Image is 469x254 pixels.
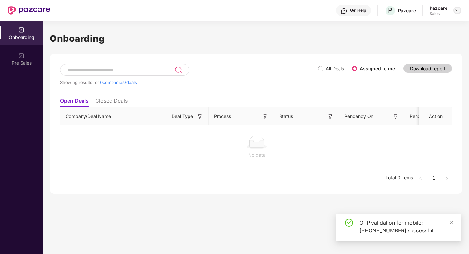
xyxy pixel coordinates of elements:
[345,219,353,227] span: check-circle
[398,8,416,14] div: Pazcare
[419,176,423,180] span: left
[360,66,395,71] label: Assigned to me
[60,97,89,107] li: Open Deals
[18,53,25,59] img: svg+xml;base64,PHN2ZyB3aWR0aD0iMjAiIGhlaWdodD0iMjAiIHZpZXdCb3g9IjAgMCAyMCAyMCIgZmlsbD0ibm9uZSIgeG...
[430,5,447,11] div: Pazcare
[442,173,452,183] button: right
[404,107,453,125] th: Pendency
[430,11,447,16] div: Sales
[350,8,366,13] div: Get Help
[429,173,439,183] li: 1
[279,113,293,120] span: Status
[172,113,193,120] span: Deal Type
[416,173,426,183] li: Previous Page
[262,113,268,120] img: svg+xml;base64,PHN2ZyB3aWR0aD0iMTYiIGhlaWdodD0iMTYiIHZpZXdCb3g9IjAgMCAxNiAxNiIgZmlsbD0ibm9uZSIgeG...
[416,173,426,183] button: left
[429,173,439,183] a: 1
[442,173,452,183] li: Next Page
[410,113,443,120] span: Pendency
[95,97,128,107] li: Closed Deals
[392,113,399,120] img: svg+xml;base64,PHN2ZyB3aWR0aD0iMTYiIGhlaWdodD0iMTYiIHZpZXdCb3g9IjAgMCAxNiAxNiIgZmlsbD0ibm9uZSIgeG...
[341,8,347,14] img: svg+xml;base64,PHN2ZyBpZD0iSGVscC0zMngzMiIgeG1sbnM9Imh0dHA6Ly93d3cudzMub3JnLzIwMDAvc3ZnIiB3aWR0aD...
[50,31,462,46] h1: Onboarding
[326,66,344,71] label: All Deals
[18,27,25,33] img: svg+xml;base64,PHN2ZyB3aWR0aD0iMjAiIGhlaWdodD0iMjAiIHZpZXdCb3g9IjAgMCAyMCAyMCIgZmlsbD0ibm9uZSIgeG...
[445,176,449,180] span: right
[66,151,448,159] div: No data
[386,173,413,183] li: Total 0 items
[8,6,50,15] img: New Pazcare Logo
[359,219,453,234] div: OTP validation for mobile: [PHONE_NUMBER] successful
[100,80,137,85] span: 0 companies/deals
[419,107,452,125] th: Action
[214,113,231,120] span: Process
[197,113,203,120] img: svg+xml;base64,PHN2ZyB3aWR0aD0iMTYiIGhlaWdodD0iMTYiIHZpZXdCb3g9IjAgMCAxNiAxNiIgZmlsbD0ibm9uZSIgeG...
[455,8,460,13] img: svg+xml;base64,PHN2ZyBpZD0iRHJvcGRvd24tMzJ4MzIiIHhtbG5zPSJodHRwOi8vd3d3LnczLm9yZy8yMDAwL3N2ZyIgd2...
[60,80,318,85] div: Showing results for
[449,220,454,225] span: close
[344,113,373,120] span: Pendency On
[327,113,334,120] img: svg+xml;base64,PHN2ZyB3aWR0aD0iMTYiIGhlaWdodD0iMTYiIHZpZXdCb3g9IjAgMCAxNiAxNiIgZmlsbD0ibm9uZSIgeG...
[403,64,452,73] button: Download report
[388,7,392,14] span: P
[174,66,182,74] img: svg+xml;base64,PHN2ZyB3aWR0aD0iMjQiIGhlaWdodD0iMjUiIHZpZXdCb3g9IjAgMCAyNCAyNSIgZmlsbD0ibm9uZSIgeG...
[60,107,166,125] th: Company/Deal Name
